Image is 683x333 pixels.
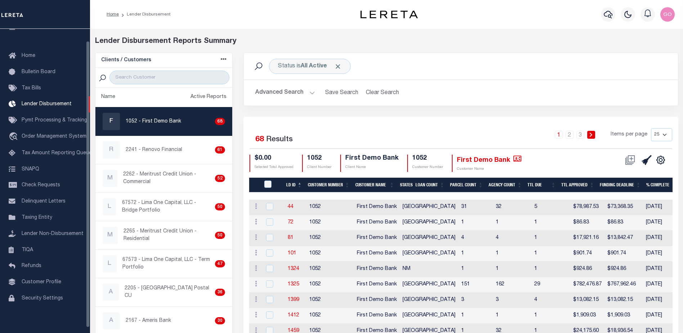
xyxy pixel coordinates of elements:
td: First Demo Bank [354,231,400,246]
td: 1 [531,262,570,277]
div: Active Reports [190,93,226,101]
span: Lender Non-Disbursement [22,231,84,236]
span: Lender Disbursement [22,102,72,107]
a: 72 [288,220,293,225]
p: 2241 - Renovo Financial [126,146,182,154]
h4: 1052 [412,155,443,163]
img: svg+xml;base64,PHN2ZyB4bWxucz0iaHR0cDovL3d3dy53My5vcmcvMjAwMC9zdmciIHBvaW50ZXItZXZlbnRzPSJub25lIi... [660,7,675,22]
td: $1,909.03 [570,308,605,324]
span: Check Requests [22,183,60,188]
td: 4 [531,293,570,308]
td: 1 [493,308,531,324]
div: Status is [269,59,351,74]
td: $782,476.87 [570,277,605,293]
a: F1052 - First Demo Bank68 [95,107,233,136]
button: Save Search [321,86,363,100]
td: First Demo Bank [354,293,400,308]
td: 1 [458,246,493,262]
span: Pymt Processing & Tracking [22,118,87,123]
p: 2167 - Ameris Bank [126,317,171,325]
a: A2205 - [GEOGRAPHIC_DATA] Postal CU36 [95,278,233,306]
td: $901.74 [570,246,605,262]
span: Tax Amount Reporting Queue [22,151,92,156]
td: 4 [493,231,531,246]
td: $86.83 [605,215,643,231]
td: [GEOGRAPHIC_DATA] [400,215,458,231]
div: 50 [215,203,225,210]
td: 32 [493,200,531,215]
div: 36 [215,289,225,296]
th: Funding Deadline: activate to sort column ascending [597,178,643,192]
td: $13,082.15 [605,293,643,308]
span: Security Settings [22,296,63,301]
td: First Demo Bank [354,215,400,231]
td: First Demo Bank [354,308,400,324]
td: 1 [493,215,531,231]
span: Click to Remove [334,63,342,70]
td: 162 [493,277,531,293]
td: 1 [531,215,570,231]
td: 1 [493,246,531,262]
p: 67572 - Lima One Capital, LLC - Bridge Portfolio [122,199,212,214]
th: LDID [260,178,283,192]
label: Results [266,134,293,146]
span: SNAPQ [22,166,39,172]
th: Parcel Count: activate to sort column ascending [447,178,486,192]
div: Lender Disbursement Reports Summary [95,36,678,47]
a: R2241 - Renovo Financial61 [95,136,233,164]
div: 52 [215,175,225,182]
td: 1 [531,308,570,324]
p: 1052 - First Demo Bank [126,118,181,125]
td: $86.83 [570,215,605,231]
a: M2262 - Meritrust Credit Union - Commercial52 [95,164,233,192]
td: 1 [531,231,570,246]
th: % Complete: activate to sort column ascending [643,178,679,192]
th: LD ID: activate to sort column descending [283,178,305,192]
div: M [103,227,118,244]
a: 1 [555,131,563,139]
td: 31 [458,200,493,215]
span: Order Management System [22,134,86,139]
div: 47 [215,260,225,267]
td: 1052 [306,262,354,277]
p: Customer Number [412,165,443,170]
div: F [103,113,120,130]
b: All Active [301,63,327,69]
a: 2 [566,131,574,139]
td: 1052 [306,215,354,231]
td: 4 [458,231,493,246]
span: Taxing Entity [22,215,52,220]
p: Selected Total Approved [255,165,293,170]
td: 1 [531,246,570,262]
td: First Demo Bank [354,262,400,277]
span: Home [22,53,35,58]
button: Advanced Search [255,86,315,100]
a: 1325 [288,282,299,287]
td: [GEOGRAPHIC_DATA] [400,246,458,262]
i: travel_explore [9,132,20,142]
div: L [103,255,117,272]
span: Tax Bills [22,86,41,91]
td: $13,842.47 [605,231,643,246]
input: Search Customer [109,71,229,84]
td: NM [400,262,458,277]
td: 3 [458,293,493,308]
td: $13,082.15 [570,293,605,308]
button: Clear Search [363,86,402,100]
div: 50 [215,232,225,239]
div: M [103,170,118,187]
p: 2265 - Meritrust Credit Union - Residential [123,228,212,243]
h4: First Demo Bank [345,155,399,163]
p: 67573 - Lima One Capital, LLC - Term Portfolio [122,256,212,271]
p: Client Name [345,165,399,170]
td: First Demo Bank [354,277,400,293]
td: 1 [458,308,493,324]
span: 68 [255,136,264,143]
a: 81 [288,235,293,240]
td: 29 [531,277,570,293]
td: $924.86 [605,262,643,277]
td: 1052 [306,231,354,246]
td: $901.74 [605,246,643,262]
td: 5 [531,200,570,215]
div: L [103,198,116,216]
